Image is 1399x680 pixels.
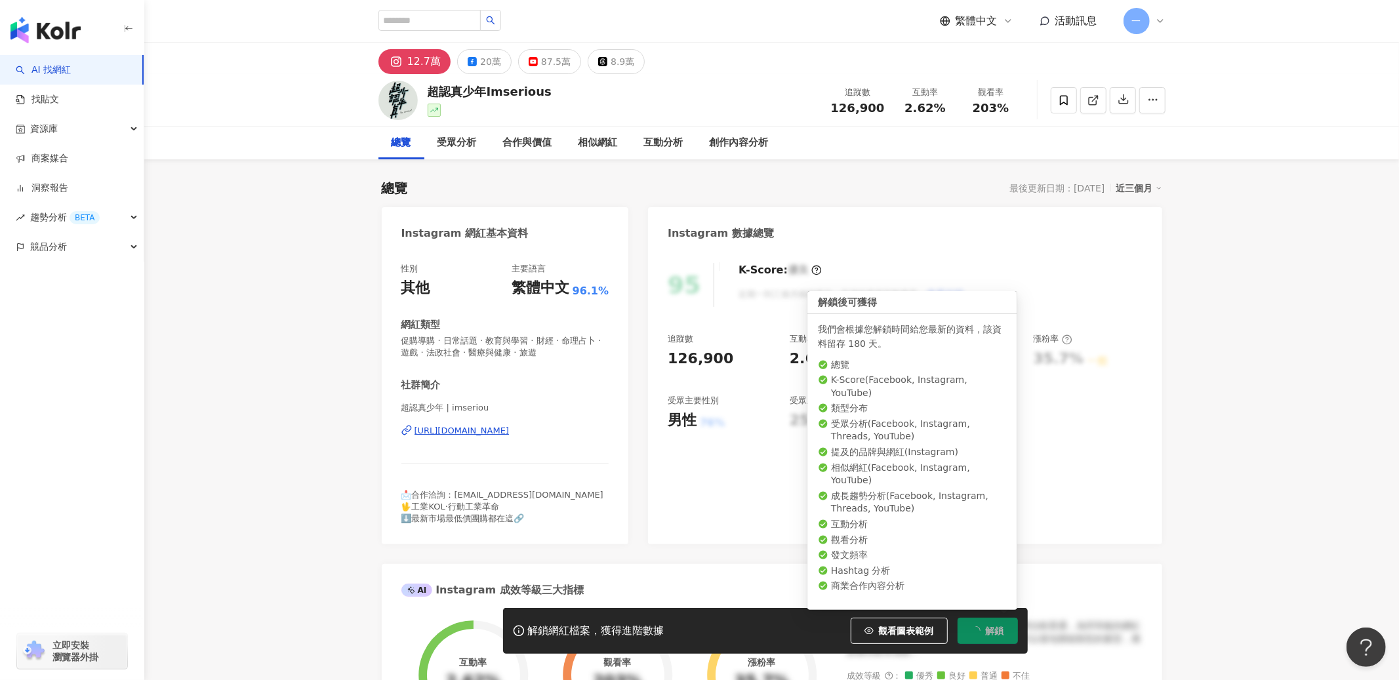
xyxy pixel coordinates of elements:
[1055,14,1097,27] span: 活動訊息
[668,333,693,345] div: 追蹤數
[818,359,1007,372] li: 總覽
[401,402,609,414] span: 超認真少年 | imseriou
[30,232,67,262] span: 競品分析
[604,657,632,668] div: 觀看率
[818,565,1007,578] li: Hashtag 分析
[401,226,529,241] div: Instagram 網紅基本資料
[904,102,945,115] span: 2.62%
[790,395,841,407] div: 受眾主要年齡
[879,626,934,636] span: 觀看圖表範例
[16,182,68,195] a: 洞察報告
[644,135,683,151] div: 互動分析
[818,418,1007,443] li: 受眾分析 ( Facebook, Instagram, Threads, YouTube )
[1034,333,1072,345] div: 漲粉率
[818,518,1007,531] li: 互動分析
[831,86,885,99] div: 追蹤數
[30,114,58,144] span: 資源庫
[30,203,100,232] span: 趨勢分析
[668,349,733,369] div: 126,900
[401,263,418,275] div: 性別
[401,318,441,332] div: 網紅類型
[573,284,609,298] span: 96.1%
[10,17,81,43] img: logo
[401,425,609,437] a: [URL][DOMAIN_NAME]
[401,584,433,597] div: AI
[831,101,885,115] span: 126,900
[818,462,1007,487] li: 相似網紅 ( Facebook, Instagram, YouTube )
[578,135,618,151] div: 相似網紅
[668,226,774,241] div: Instagram 數據總覽
[401,378,441,392] div: 社群簡介
[818,446,1007,459] li: 提及的品牌與網紅 ( Instagram )
[392,135,411,151] div: 總覽
[378,81,418,120] img: KOL Avatar
[16,93,59,106] a: 找貼文
[818,534,1007,547] li: 觀看分析
[1116,180,1162,197] div: 近三個月
[969,625,981,637] span: loading
[748,657,775,668] div: 漲粉率
[382,179,408,197] div: 總覽
[1132,14,1141,28] span: 一
[958,618,1018,644] button: 解鎖
[966,86,1016,99] div: 觀看率
[428,83,552,100] div: 超認真少年Imserious
[710,135,769,151] div: 創作內容分析
[437,135,477,151] div: 受眾分析
[518,49,581,74] button: 87.5萬
[818,322,1007,351] div: 我們會根據您解鎖時間給您最新的資料，該資料留存 180 天。
[818,580,1007,593] li: 商業合作內容分析
[401,278,430,298] div: 其他
[790,333,828,345] div: 互動率
[17,633,127,669] a: chrome extension立即安裝 瀏覽器外掛
[807,291,1017,314] div: 解鎖後可獲得
[503,135,552,151] div: 合作與價值
[459,657,487,668] div: 互動率
[541,52,571,71] div: 87.5萬
[16,213,25,222] span: rise
[528,624,664,638] div: 解鎖網紅檔案，獲得進階數據
[415,425,510,437] div: [URL][DOMAIN_NAME]
[21,641,47,662] img: chrome extension
[401,335,609,359] span: 促購導購 · 日常話題 · 教育與學習 · 財經 · 命理占卜 · 遊戲 · 法政社會 · 醫療與健康 · 旅遊
[1009,183,1105,193] div: 最後更新日期：[DATE]
[70,211,100,224] div: BETA
[986,626,1004,636] span: 解鎖
[16,64,71,77] a: searchAI 找網紅
[401,490,603,523] span: 📩合作洽詢：[EMAIL_ADDRESS][DOMAIN_NAME] 🖖工業KOL·行動工業革命 ⬇️最新市場最低價團購都在這🔗
[818,490,1007,515] li: 成長趨勢分析 ( Facebook, Instagram, Threads, YouTube )
[739,263,822,277] div: K-Score :
[512,278,569,298] div: 繁體中文
[16,152,68,165] a: 商案媒合
[668,410,697,431] div: 男性
[588,49,645,74] button: 8.9萬
[851,618,948,644] button: 觀看圖表範例
[790,349,840,369] div: 2.62%
[480,52,501,71] div: 20萬
[611,52,634,71] div: 8.9萬
[818,402,1007,415] li: 類型分布
[668,395,719,407] div: 受眾主要性別
[956,14,998,28] span: 繁體中文
[407,52,441,71] div: 12.7萬
[818,549,1007,562] li: 發文頻率
[378,49,451,74] button: 12.7萬
[457,49,512,74] button: 20萬
[486,16,495,25] span: search
[512,263,546,275] div: 主要語言
[52,639,98,663] span: 立即安裝 瀏覽器外掛
[973,102,1009,115] span: 203%
[401,583,584,597] div: Instagram 成效等級三大指標
[901,86,950,99] div: 互動率
[818,374,1007,399] li: K-Score ( Facebook, Instagram, YouTube )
